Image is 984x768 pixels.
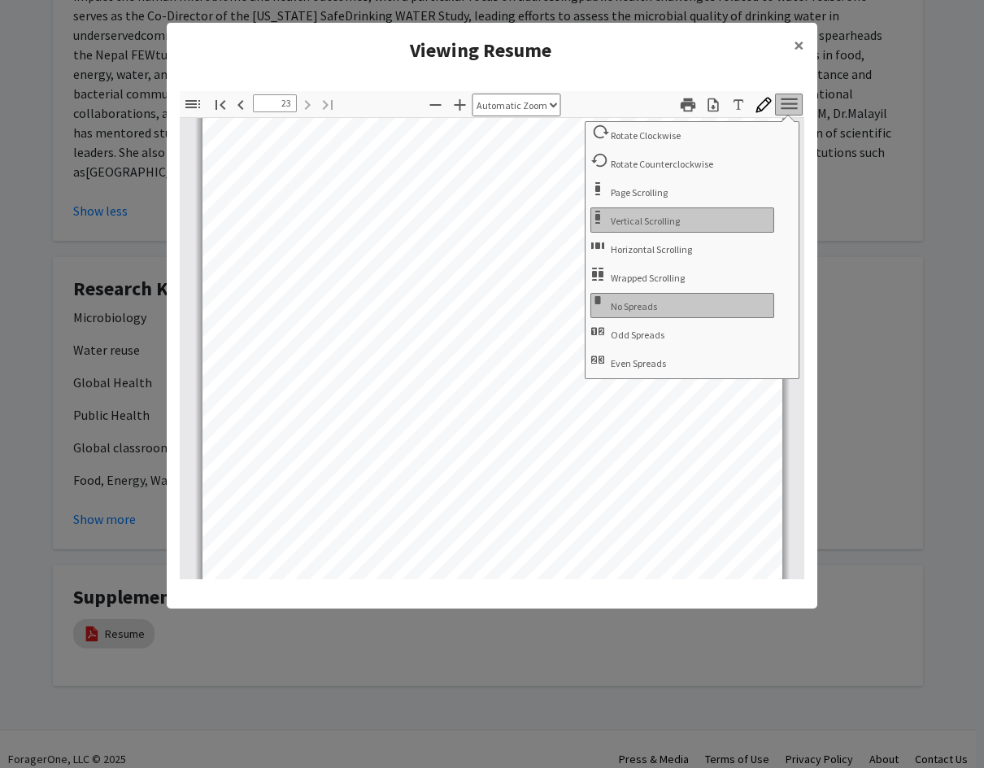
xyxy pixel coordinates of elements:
[253,94,297,112] input: Page
[611,272,688,284] span: Wrapped Scrolling
[207,94,234,116] button: Go to First Page
[294,94,321,116] button: Next Page
[611,329,668,341] span: Odd Spreads
[227,94,255,116] button: Previous Page
[314,94,342,116] button: Go to Last Page
[590,293,774,318] button: No Spreads
[611,186,671,199] span: Use Page Scrolling
[590,122,774,147] button: Rotate Clockwise
[775,94,803,116] button: Tools
[590,321,774,347] button: Odd Spreads
[611,357,669,369] span: Even Spreads
[422,94,450,116] button: Zoom Out
[180,36,781,65] h4: Viewing Resume
[611,215,683,227] span: Vertical Scrolling
[182,94,203,115] button: Toggle Sidebar
[590,207,774,233] button: Vertical Scrolling
[590,236,774,261] button: Horizontal Scrolling
[781,23,817,68] button: Close
[12,695,69,756] iframe: Chat
[611,243,695,255] span: Horizontal Scrolling
[590,350,774,375] button: Even Spreads
[590,151,774,176] button: Rotate Counterclockwise
[725,94,752,116] button: Text
[794,33,804,58] span: ×
[699,94,727,116] button: Download
[611,129,684,142] span: Rotate Clockwise
[472,94,561,116] select: Zoom
[590,179,774,204] button: Page Scrolling
[446,94,474,116] button: Zoom In
[674,94,702,116] button: Print
[611,300,660,312] span: No Spreads
[590,264,774,290] button: Wrapped Scrolling
[750,94,777,116] button: Draw
[611,158,716,170] span: Rotate Counterclockwise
